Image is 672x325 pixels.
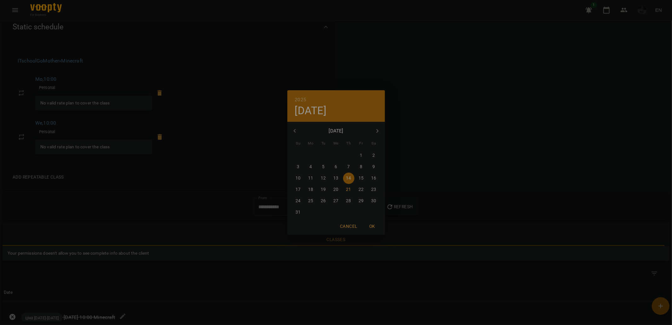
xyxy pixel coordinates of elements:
p: 6 [335,164,337,170]
button: 7 [343,161,354,173]
button: 9 [368,161,380,173]
span: Tu [318,140,329,147]
button: 1 [356,150,367,161]
button: 23 [368,184,380,195]
p: 29 [359,198,364,204]
p: 3 [297,164,299,170]
p: 16 [371,175,376,181]
button: 10 [293,173,304,184]
p: 12 [321,175,326,181]
button: 3 [293,161,304,173]
p: 23 [371,186,376,193]
p: 31 [296,209,301,216]
p: 25 [308,198,313,204]
button: 12 [318,173,329,184]
p: 19 [321,186,326,193]
p: 7 [347,164,350,170]
p: 17 [296,186,301,193]
span: Su [293,140,304,147]
p: 5 [322,164,325,170]
button: 13 [330,173,342,184]
p: 2 [372,152,375,159]
button: [DATE] [295,104,326,117]
p: 10 [296,175,301,181]
button: 4 [305,161,317,173]
button: 21 [343,184,354,195]
p: [DATE] [302,127,370,135]
button: 20 [330,184,342,195]
button: 16 [368,173,380,184]
button: 2 [368,150,380,161]
button: 2025 [295,95,307,104]
span: OK [365,222,380,230]
p: 28 [346,198,351,204]
p: 18 [308,186,313,193]
button: 18 [305,184,317,195]
button: 29 [356,195,367,207]
button: 31 [293,207,304,218]
p: 22 [359,186,364,193]
p: 13 [333,175,338,181]
p: 1 [360,152,362,159]
span: Mo [305,140,317,147]
p: 15 [359,175,364,181]
button: 8 [356,161,367,173]
span: Fr [356,140,367,147]
button: 6 [330,161,342,173]
button: 24 [293,195,304,207]
p: 26 [321,198,326,204]
p: 14 [346,175,351,181]
p: 9 [372,164,375,170]
button: 19 [318,184,329,195]
button: 28 [343,195,354,207]
button: 11 [305,173,317,184]
button: 5 [318,161,329,173]
button: OK [362,221,382,232]
p: 30 [371,198,376,204]
p: 11 [308,175,313,181]
p: 24 [296,198,301,204]
p: 27 [333,198,338,204]
button: 17 [293,184,304,195]
button: 30 [368,195,380,207]
button: 15 [356,173,367,184]
button: 27 [330,195,342,207]
p: 4 [309,164,312,170]
span: Cancel [340,222,357,230]
button: 25 [305,195,317,207]
button: 14 [343,173,354,184]
button: Cancel [337,221,359,232]
p: 21 [346,186,351,193]
span: We [330,140,342,147]
p: 20 [333,186,338,193]
button: 26 [318,195,329,207]
p: 8 [360,164,362,170]
span: Sa [368,140,380,147]
button: 22 [356,184,367,195]
span: Th [343,140,354,147]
